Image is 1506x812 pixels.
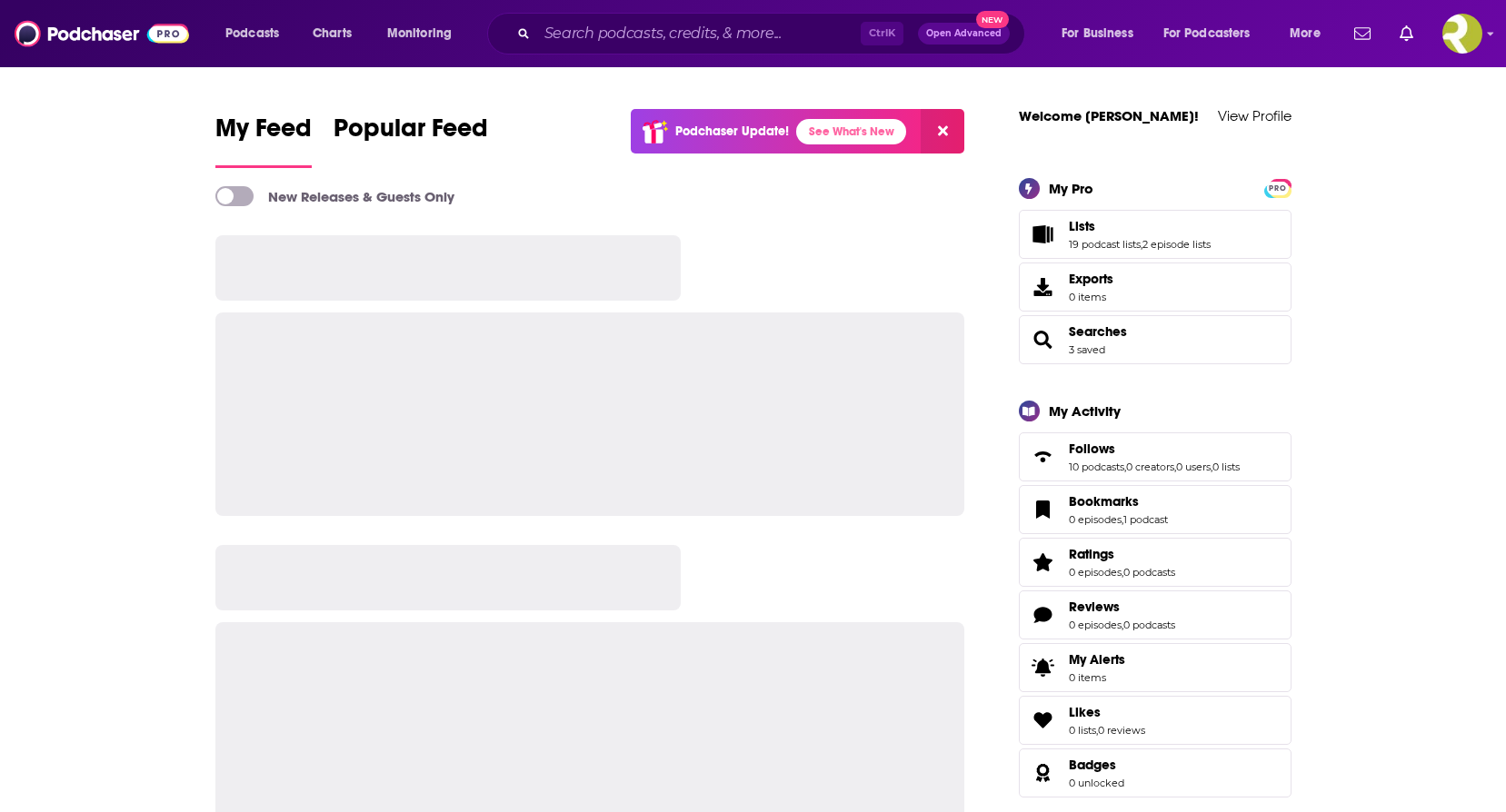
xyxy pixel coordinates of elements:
a: Likes [1069,704,1145,720]
button: open menu [1277,19,1343,48]
span: Likes [1069,704,1101,720]
a: Ratings [1069,546,1175,562]
a: 0 episodes [1069,619,1122,631]
span: Reviews [1069,599,1120,615]
a: Charts [301,19,363,48]
a: 1 podcast [1123,513,1168,526]
a: Bookmarks [1069,493,1168,510]
span: My Feed [215,113,312,154]
button: open menu [213,19,303,48]
span: , [1096,724,1098,737]
a: 0 episodes [1069,566,1122,579]
a: Follows [1025,444,1062,470]
a: Welcome [PERSON_NAME]! [1019,107,1199,124]
span: Badges [1019,748,1292,797]
a: 3 saved [1069,343,1105,356]
img: Podchaser - Follow, Share and Rate Podcasts [15,16,189,51]
a: 0 episodes [1069,513,1122,526]
span: Badges [1069,757,1116,773]
a: Lists [1069,218,1211,234]
span: New [976,11,1009,28]
span: 0 items [1069,671,1125,684]
button: open menu [1049,19,1156,48]
span: , [1211,460,1212,473]
span: Logged in as ResoluteTulsa [1442,14,1482,54]
a: Searches [1069,323,1127,340]
a: New Releases & Guests Only [215,186,454,206]
a: Popular Feed [334,113,488,168]
span: Ratings [1019,538,1292,587]
span: Follows [1019,432,1292,481]
span: Monitoring [387,21,452,46]
a: 0 podcasts [1123,619,1175,631]
span: Bookmarks [1019,485,1292,534]
span: , [1122,566,1123,579]
a: 0 reviews [1098,724,1145,737]
span: Popular Feed [334,113,488,154]
span: 0 items [1069,291,1113,303]
a: Badges [1069,757,1124,773]
a: Show notifications dropdown [1347,18,1378,49]
a: Follows [1069,441,1240,457]
img: User Profile [1442,14,1482,54]
span: , [1141,238,1142,251]
a: 0 lists [1069,724,1096,737]
span: My Alerts [1025,655,1062,680]
div: My Pro [1049,180,1093,197]
button: open menu [374,19,475,48]
span: Bookmarks [1069,493,1139,510]
span: Exports [1069,271,1113,287]
a: View Profile [1218,107,1292,124]
a: Lists [1025,222,1062,247]
span: For Podcasters [1163,21,1251,46]
a: 10 podcasts [1069,460,1124,473]
span: Open Advanced [926,29,1002,38]
span: Likes [1019,696,1292,745]
a: Reviews [1069,599,1175,615]
a: Badges [1025,760,1062,786]
div: My Activity [1049,402,1121,420]
a: Likes [1025,708,1062,733]
span: For Business [1062,21,1133,46]
a: Bookmarks [1025,497,1062,522]
span: Searches [1019,315,1292,364]
a: My Feed [215,113,312,168]
div: Search podcasts, credits, & more... [504,13,1042,54]
span: , [1122,513,1123,526]
button: open menu [1152,19,1277,48]
a: Ratings [1025,550,1062,575]
span: Exports [1025,274,1062,300]
a: PRO [1267,180,1289,193]
a: Searches [1025,327,1062,352]
span: Ctrl K [861,22,903,45]
span: , [1174,460,1176,473]
a: 2 episode lists [1142,238,1211,251]
span: Podcasts [225,21,279,46]
span: , [1122,619,1123,631]
span: Reviews [1019,590,1292,639]
a: See What's New [796,119,906,144]
button: Show profile menu [1442,14,1482,54]
span: Follows [1069,441,1115,457]
a: My Alerts [1019,643,1292,692]
input: Search podcasts, credits, & more... [537,19,861,48]
a: Show notifications dropdown [1392,18,1421,49]
span: My Alerts [1069,651,1125,668]
a: 0 podcasts [1123,566,1175,579]
a: 0 unlocked [1069,777,1124,789]
span: Lists [1069,218,1095,234]
button: Open AdvancedNew [918,23,1010,45]
p: Podchaser Update! [675,124,789,139]
span: Charts [313,21,352,46]
span: Ratings [1069,546,1114,562]
a: 0 lists [1212,460,1240,473]
a: 19 podcast lists [1069,238,1141,251]
a: Exports [1019,262,1292,312]
a: Reviews [1025,602,1062,628]
a: 0 creators [1126,460,1174,473]
span: , [1124,460,1126,473]
span: PRO [1267,182,1289,195]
